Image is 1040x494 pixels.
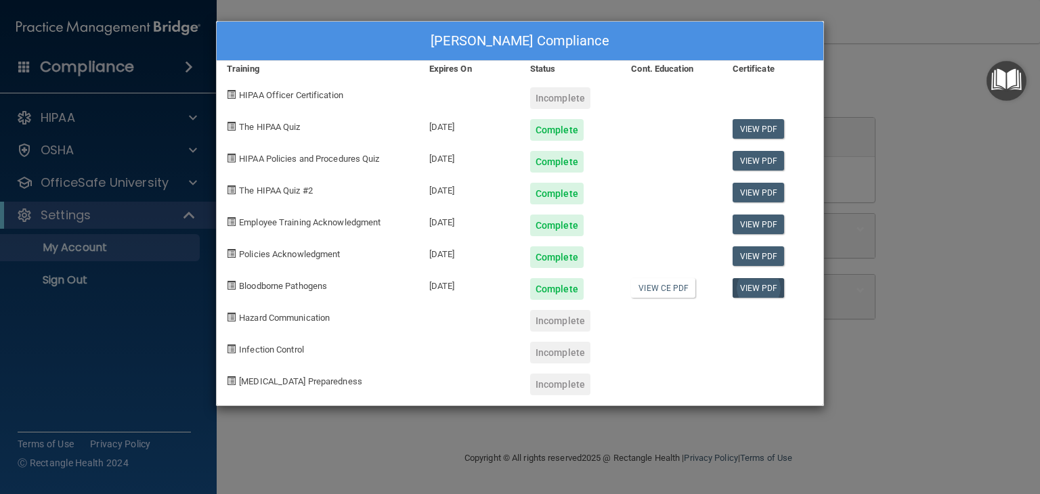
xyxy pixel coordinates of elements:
a: View PDF [733,151,785,171]
div: Complete [530,246,584,268]
div: Certificate [722,61,823,77]
div: Incomplete [530,310,590,332]
div: [DATE] [419,141,520,173]
div: [DATE] [419,173,520,204]
button: Open Resource Center [987,61,1026,101]
div: Training [217,61,419,77]
span: HIPAA Officer Certification [239,90,343,100]
span: Policies Acknowledgment [239,249,340,259]
div: Complete [530,278,584,300]
a: View PDF [733,119,785,139]
span: Infection Control [239,344,304,355]
span: HIPAA Policies and Procedures Quiz [239,154,379,164]
div: Incomplete [530,374,590,395]
div: [DATE] [419,109,520,141]
div: [DATE] [419,236,520,268]
div: Cont. Education [621,61,722,77]
div: Complete [530,215,584,236]
a: View PDF [733,215,785,234]
span: The HIPAA Quiz #2 [239,185,313,196]
div: Complete [530,151,584,173]
a: View PDF [733,246,785,266]
div: Status [520,61,621,77]
a: View PDF [733,278,785,298]
div: Incomplete [530,87,590,109]
div: Expires On [419,61,520,77]
span: The HIPAA Quiz [239,122,300,132]
div: Incomplete [530,342,590,363]
div: [DATE] [419,204,520,236]
div: [PERSON_NAME] Compliance [217,22,823,61]
span: Hazard Communication [239,313,330,323]
span: Bloodborne Pathogens [239,281,327,291]
span: Employee Training Acknowledgment [239,217,381,227]
div: Complete [530,183,584,204]
span: [MEDICAL_DATA] Preparedness [239,376,362,386]
a: View CE PDF [631,278,695,298]
div: Complete [530,119,584,141]
a: View PDF [733,183,785,202]
div: [DATE] [419,268,520,300]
